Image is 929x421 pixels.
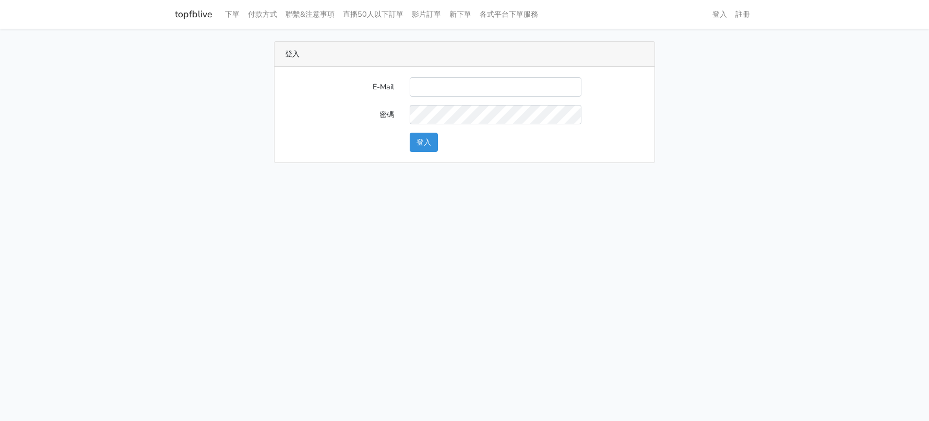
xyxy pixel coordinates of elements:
[277,105,402,124] label: 密碼
[281,4,339,25] a: 聯繫&注意事項
[339,4,408,25] a: 直播50人以下訂單
[475,4,542,25] a: 各式平台下單服務
[277,77,402,97] label: E-Mail
[731,4,754,25] a: 註冊
[275,42,654,67] div: 登入
[445,4,475,25] a: 新下單
[175,4,212,25] a: topfblive
[410,133,438,152] button: 登入
[221,4,244,25] a: 下單
[244,4,281,25] a: 付款方式
[408,4,445,25] a: 影片訂單
[708,4,731,25] a: 登入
